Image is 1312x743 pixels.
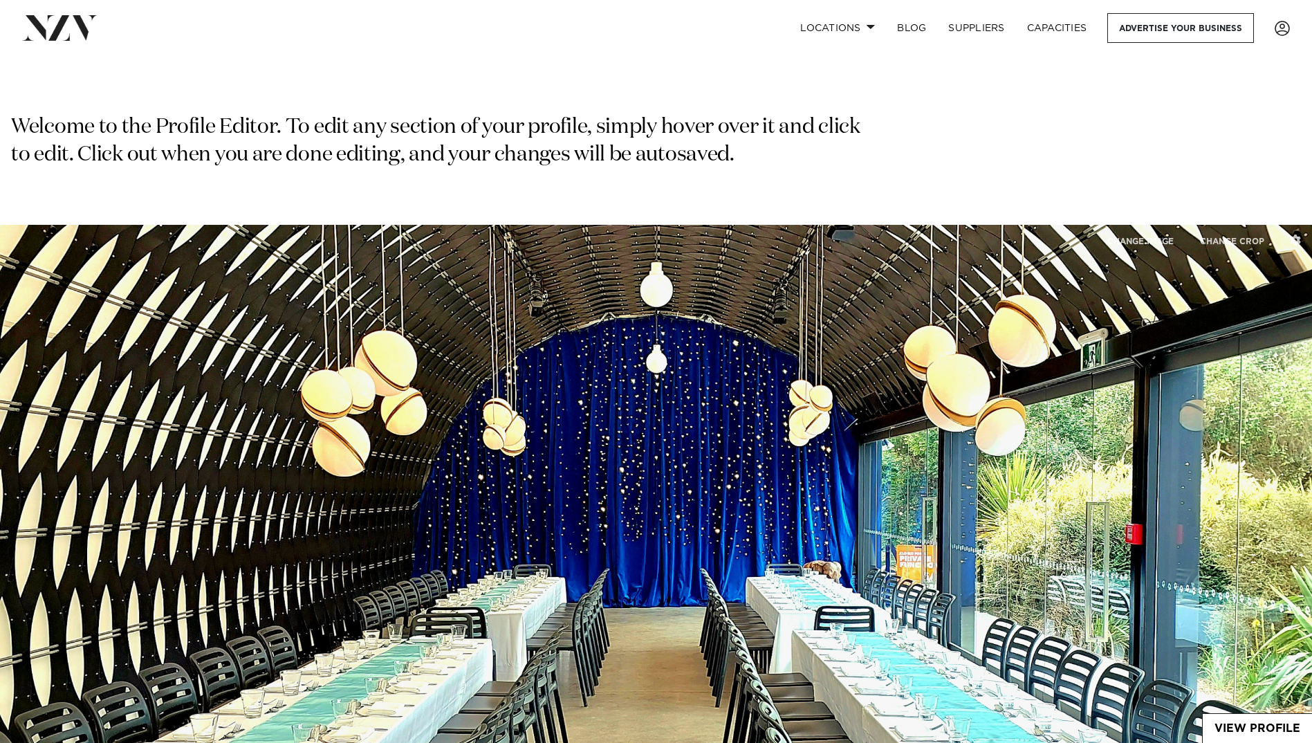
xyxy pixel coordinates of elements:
p: Welcome to the Profile Editor. To edit any section of your profile, simply hover over it and clic... [11,114,866,169]
button: CHANGE IMAGE [1096,226,1185,256]
button: CHANGE CROP [1188,226,1276,256]
img: nzv-logo.png [22,15,98,40]
a: View Profile [1203,714,1312,743]
a: Capacities [1016,13,1098,43]
a: Advertise your business [1107,13,1254,43]
a: Locations [789,13,886,43]
a: BLOG [886,13,937,43]
a: SUPPLIERS [937,13,1015,43]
